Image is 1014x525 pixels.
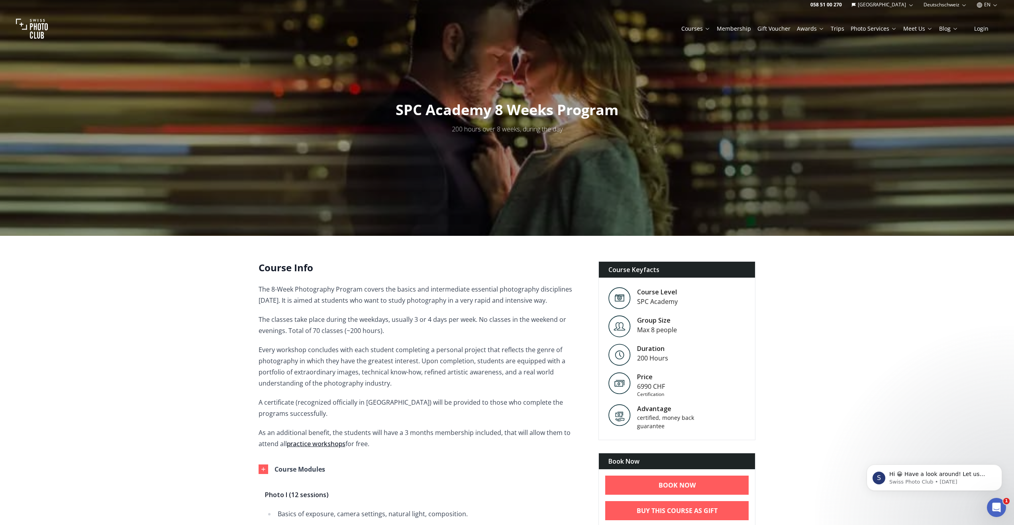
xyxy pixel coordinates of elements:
[287,439,345,448] a: practice workshops
[637,391,665,398] div: Certification
[608,404,631,426] img: Advantage
[16,13,48,45] img: Swiss photo club
[987,498,1006,517] iframe: Intercom live chat
[637,325,677,335] div: Max 8 people
[797,25,824,33] a: Awards
[637,404,705,413] div: Advantage
[259,344,586,389] p: Every workshop concludes with each student completing a personal project that reflects the genre ...
[259,284,586,306] p: The 8-Week Photography Program covers the basics and intermediate essential photography disciplin...
[605,501,749,520] a: Buy This Course As Gift
[936,23,961,34] button: Blog
[599,453,755,469] div: Book Now
[828,23,847,34] button: Trips
[637,315,677,325] div: Group Size
[259,427,586,449] p: As an additional benefit, the students will have a 3 months membership included, that will allow ...
[939,25,958,33] a: Blog
[637,372,665,382] div: Price
[637,353,668,363] div: 200 Hours
[608,315,631,337] img: Level
[794,23,828,34] button: Awards
[396,100,618,119] span: SPC Academy 8 Weeks Program
[851,25,897,33] a: Photo Services
[637,413,705,430] div: certified, money back guarantee
[903,25,933,33] a: Meet Us
[637,382,665,391] div: 6990 CHF
[965,23,998,34] button: Login
[678,23,714,34] button: Courses
[599,262,755,278] div: Course Keyfacts
[259,397,586,419] p: A certificate (recognized officially in [GEOGRAPHIC_DATA]) will be provided to those who complete...
[275,508,579,519] li: Basics of exposure, camera settings, natural light, composition.
[608,287,631,309] img: Level
[714,23,754,34] button: Membership
[1003,498,1010,504] span: 1
[659,480,696,490] b: BOOK NOW
[265,490,329,499] strong: Photo I (12 sessions)
[605,476,749,495] a: BOOK NOW
[831,25,844,33] a: Trips
[452,125,563,133] span: 200 hours over 8 weeks, during the day
[252,457,579,481] button: Course Modules
[757,25,790,33] a: Gift Voucher
[637,506,718,515] b: Buy This Course As Gift
[754,23,794,34] button: Gift Voucher
[275,464,325,475] div: Course Modules
[608,344,631,366] img: Level
[637,287,678,297] div: Course Level
[717,25,751,33] a: Membership
[637,297,678,306] div: SPC Academy
[637,344,668,353] div: Duration
[900,23,936,34] button: Meet Us
[259,314,586,336] p: The classes take place during the weekdays, usually 3 or 4 days per week. No classes in the weeke...
[855,448,1014,503] iframe: Intercom notifications message
[681,25,710,33] a: Courses
[810,2,842,8] a: 058 51 00 270
[847,23,900,34] button: Photo Services
[259,261,586,274] h2: Course Info
[608,372,631,394] img: Price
